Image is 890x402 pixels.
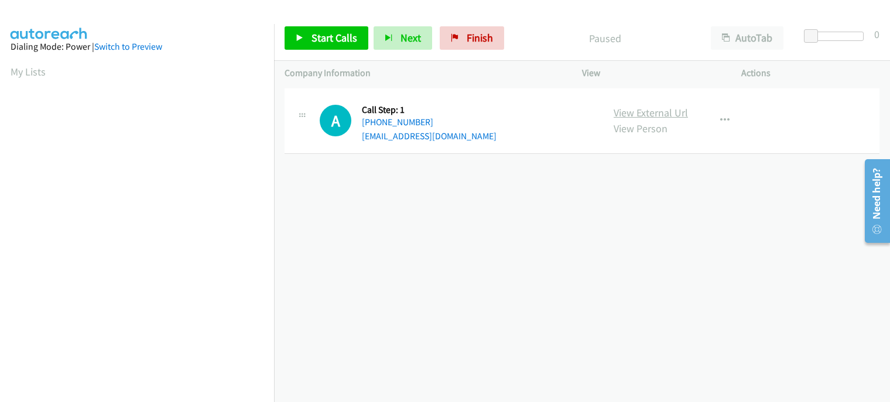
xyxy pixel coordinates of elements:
[810,32,864,41] div: Delay between calls (in seconds)
[582,66,720,80] p: View
[320,105,351,136] h1: A
[520,30,690,46] p: Paused
[874,26,879,42] div: 0
[400,31,421,44] span: Next
[285,26,368,50] a: Start Calls
[11,40,263,54] div: Dialing Mode: Power |
[362,130,497,142] a: [EMAIL_ADDRESS][DOMAIN_NAME]
[741,66,879,80] p: Actions
[440,26,504,50] a: Finish
[94,41,162,52] a: Switch to Preview
[857,154,890,248] iframe: Resource Center
[711,26,783,50] button: AutoTab
[467,31,493,44] span: Finish
[614,106,688,119] a: View External Url
[362,116,433,128] a: [PHONE_NUMBER]
[320,105,351,136] div: The call is yet to be attempted
[614,122,667,135] a: View Person
[285,66,561,80] p: Company Information
[374,26,432,50] button: Next
[362,104,497,116] h5: Call Step: 1
[311,31,357,44] span: Start Calls
[11,65,46,78] a: My Lists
